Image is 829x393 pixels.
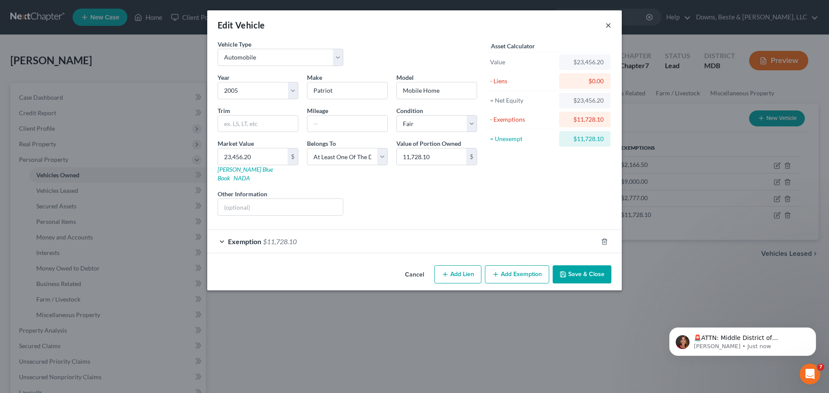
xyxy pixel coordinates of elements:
label: Model [396,73,414,82]
div: $11,728.10 [566,135,604,143]
div: $11,728.10 [566,115,604,124]
a: [PERSON_NAME] Blue Book [218,166,273,182]
input: ex. Nissan [307,82,387,99]
div: Edit Vehicle [218,19,265,31]
button: Add Lien [434,265,481,283]
div: $ [466,148,477,165]
span: Exemption [228,237,261,245]
iframe: Intercom live chat [800,364,820,384]
div: - Liens [490,77,555,85]
span: Belongs To [307,140,336,147]
a: NADA [234,174,250,182]
div: Value [490,58,555,66]
iframe: Intercom notifications message [656,309,829,370]
button: Cancel [398,266,431,283]
label: Value of Portion Owned [396,139,461,148]
input: ex. LS, LT, etc [218,116,298,132]
label: Mileage [307,106,328,115]
label: Market Value [218,139,254,148]
button: × [605,20,611,30]
div: = Net Equity [490,96,555,105]
input: (optional) [218,199,343,215]
button: Add Exemption [485,265,549,283]
div: $ [288,148,298,165]
input: 0.00 [397,148,466,165]
label: Other Information [218,189,267,198]
div: $23,456.20 [566,58,604,66]
input: 0.00 [218,148,288,165]
label: Vehicle Type [218,40,251,49]
div: $0.00 [566,77,604,85]
div: = Unexempt [490,135,555,143]
label: Asset Calculator [491,41,535,50]
span: 7 [817,364,824,371]
label: Trim [218,106,230,115]
span: Make [307,74,322,81]
input: ex. Altima [397,82,477,99]
label: Condition [396,106,423,115]
div: $23,456.20 [566,96,604,105]
input: -- [307,116,387,132]
label: Year [218,73,230,82]
span: $11,728.10 [263,237,297,245]
div: - Exemptions [490,115,555,124]
button: Save & Close [553,265,611,283]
